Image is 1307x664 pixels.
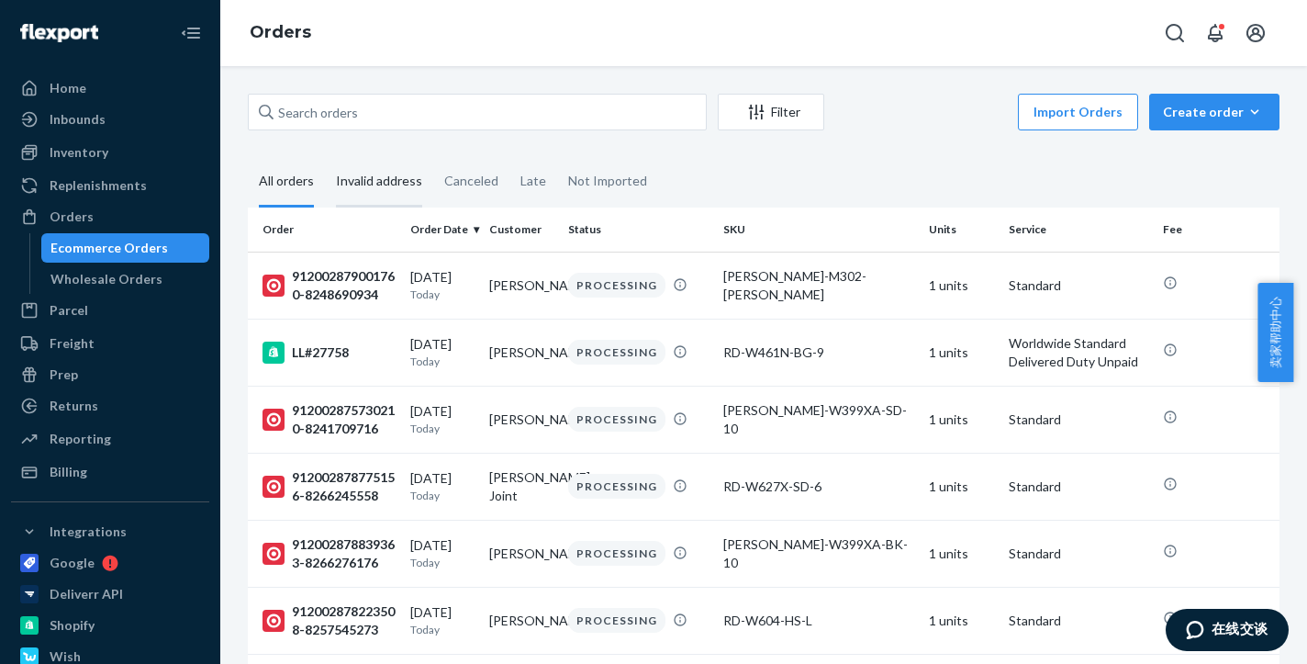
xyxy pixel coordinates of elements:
[1009,478,1149,496] p: Standard
[11,548,209,578] a: Google
[50,270,162,288] div: Wholesale Orders
[11,138,209,167] a: Inventory
[410,354,475,369] p: Today
[1009,411,1149,429] p: Standard
[11,424,209,454] a: Reporting
[410,603,475,637] div: [DATE]
[723,401,915,438] div: [PERSON_NAME]-W399XA-SD-10
[922,520,1000,587] td: 1 units
[11,457,209,487] a: Billing
[489,221,553,237] div: Customer
[263,267,396,304] div: 912002879001760-8248690934
[50,301,88,320] div: Parcel
[50,616,95,635] div: Shopify
[719,103,823,121] div: Filter
[718,94,824,130] button: Filter
[50,430,111,448] div: Reporting
[1257,283,1293,382] button: 卖家帮助中心
[1163,103,1266,121] div: Create order
[561,208,716,252] th: Status
[263,602,396,639] div: 912002878223508-8257545273
[250,22,311,42] a: Orders
[11,329,209,358] a: Freight
[410,555,475,570] p: Today
[50,366,78,384] div: Prep
[482,520,561,587] td: [PERSON_NAME]
[263,468,396,505] div: 912002878775156-8266245558
[11,360,209,389] a: Prep
[50,397,98,415] div: Returns
[482,386,561,453] td: [PERSON_NAME]
[50,585,123,603] div: Deliverr API
[723,535,915,572] div: [PERSON_NAME]-W399XA-BK-10
[410,536,475,570] div: [DATE]
[568,157,647,205] div: Not Imported
[11,171,209,200] a: Replenishments
[723,612,915,630] div: RD-W604-HS-L
[50,523,127,541] div: Integrations
[568,340,665,365] div: PROCESSING
[50,554,95,572] div: Google
[50,176,147,195] div: Replenishments
[410,335,475,369] div: [DATE]
[50,239,168,257] div: Ecommerce Orders
[723,343,915,362] div: RD-W461N-BG-9
[1018,94,1138,130] button: Import Orders
[1165,609,1289,655] iframe: 打开一个小组件，您可以在其中与我们的一个专员进行在线交谈
[568,273,665,298] div: PROCESSING
[336,157,422,208] div: Invalid address
[1009,545,1149,563] p: Standard
[11,105,209,134] a: Inbounds
[410,469,475,503] div: [DATE]
[1009,276,1149,295] p: Standard
[11,517,209,546] button: Integrations
[41,233,210,263] a: Ecommerce Orders
[520,157,546,205] div: Late
[482,319,561,386] td: [PERSON_NAME]
[263,342,396,364] div: LL#27758
[50,334,95,353] div: Freight
[1149,94,1279,130] button: Create order
[1156,15,1193,51] button: Open Search Box
[50,208,94,226] div: Orders
[482,252,561,319] td: [PERSON_NAME]
[410,622,475,637] p: Today
[568,608,665,633] div: PROCESSING
[263,535,396,572] div: 912002878839363-8266276176
[922,386,1000,453] td: 1 units
[11,202,209,231] a: Orders
[50,79,86,97] div: Home
[11,611,209,640] a: Shopify
[259,157,314,208] div: All orders
[248,208,403,252] th: Order
[922,587,1000,654] td: 1 units
[410,421,475,436] p: Today
[403,208,482,252] th: Order Date
[568,407,665,432] div: PROCESSING
[1197,15,1234,51] button: Open notifications
[235,6,326,60] ol: breadcrumbs
[11,391,209,421] a: Returns
[922,319,1000,386] td: 1 units
[444,157,498,205] div: Canceled
[50,463,87,481] div: Billing
[1156,208,1279,252] th: Fee
[482,587,561,654] td: [PERSON_NAME]
[50,143,108,162] div: Inventory
[41,264,210,294] a: Wholesale Orders
[20,24,98,42] img: Flexport logo
[263,401,396,438] div: 912002875730210-8241709716
[1009,612,1149,630] p: Standard
[723,267,915,304] div: [PERSON_NAME]-M302-[PERSON_NAME]
[922,453,1000,520] td: 1 units
[1009,334,1149,371] p: Worldwide Standard Delivered Duty Unpaid
[11,73,209,103] a: Home
[50,110,106,129] div: Inbounds
[723,478,915,496] div: RD-W627X-SD-6
[11,296,209,325] a: Parcel
[922,208,1000,252] th: Units
[173,15,209,51] button: Close Navigation
[716,208,922,252] th: SKU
